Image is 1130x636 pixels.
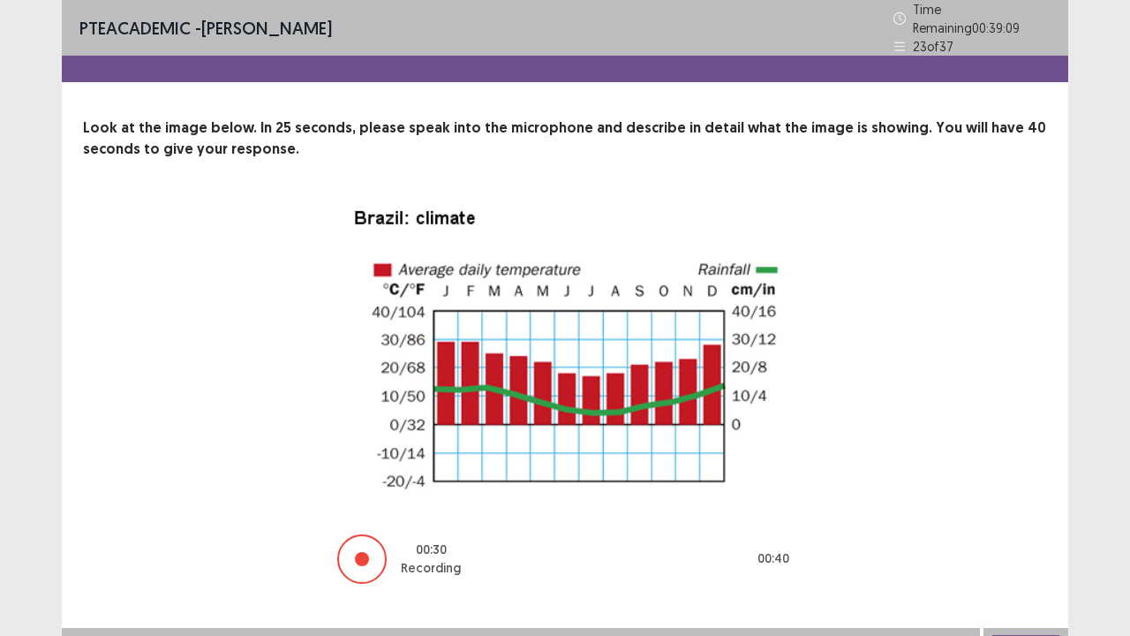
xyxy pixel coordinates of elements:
img: image-description [344,202,786,497]
p: 00 : 30 [416,541,447,559]
p: Recording [401,559,461,578]
p: Look at the image below. In 25 seconds, please speak into the microphone and describe in detail w... [83,117,1047,160]
p: - [PERSON_NAME] [79,15,332,42]
p: 23 of 37 [913,37,953,56]
span: PTE academic [79,17,191,39]
p: 00 : 40 [757,549,789,568]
